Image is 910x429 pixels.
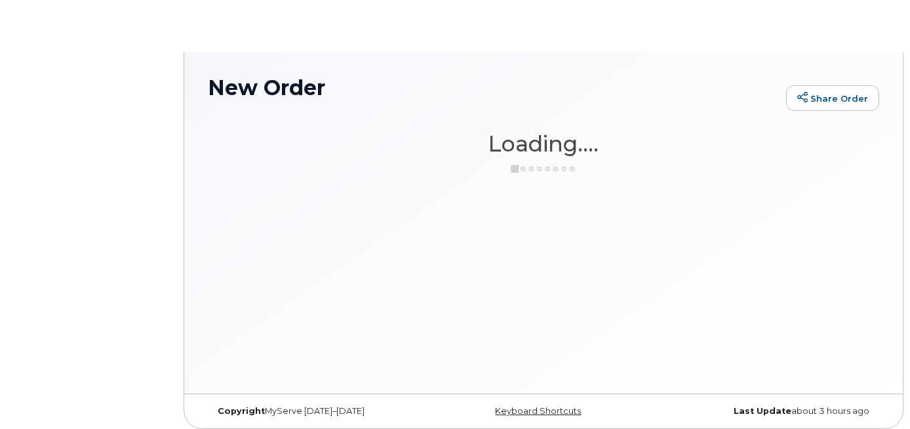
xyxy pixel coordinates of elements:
[495,406,581,416] a: Keyboard Shortcuts
[208,132,879,155] h1: Loading....
[208,406,431,417] div: MyServe [DATE]–[DATE]
[511,164,576,174] img: ajax-loader-3a6953c30dc77f0bf724df975f13086db4f4c1262e45940f03d1251963f1bf2e.gif
[218,406,265,416] strong: Copyright
[208,76,780,99] h1: New Order
[786,85,879,112] a: Share Order
[734,406,791,416] strong: Last Update
[656,406,879,417] div: about 3 hours ago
